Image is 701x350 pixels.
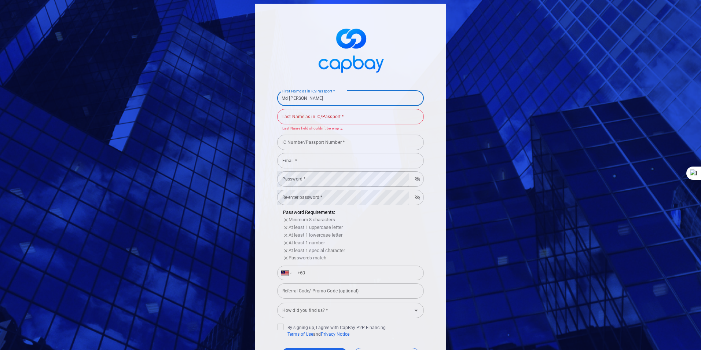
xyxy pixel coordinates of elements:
a: Terms of Use [287,332,313,337]
p: Last Name field shouldn’t be empty. [282,125,419,132]
span: At least 1 number [289,240,325,245]
span: At least 1 uppercase letter [289,225,343,230]
span: Minimum 8 characters [289,217,335,222]
a: Privacy Notice [321,332,349,337]
input: Enter phone number * [293,267,420,279]
button: Open [411,305,421,316]
img: logo [314,22,387,77]
span: At least 1 lowercase letter [289,232,342,238]
span: At least 1 special character [289,248,345,253]
span: Password Requirements: [283,209,335,215]
label: First Name as in IC/Passport * [282,88,335,94]
span: By signing up, I agree with CapBay P2P Financing and [277,324,386,338]
span: Passwords match [289,255,326,260]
